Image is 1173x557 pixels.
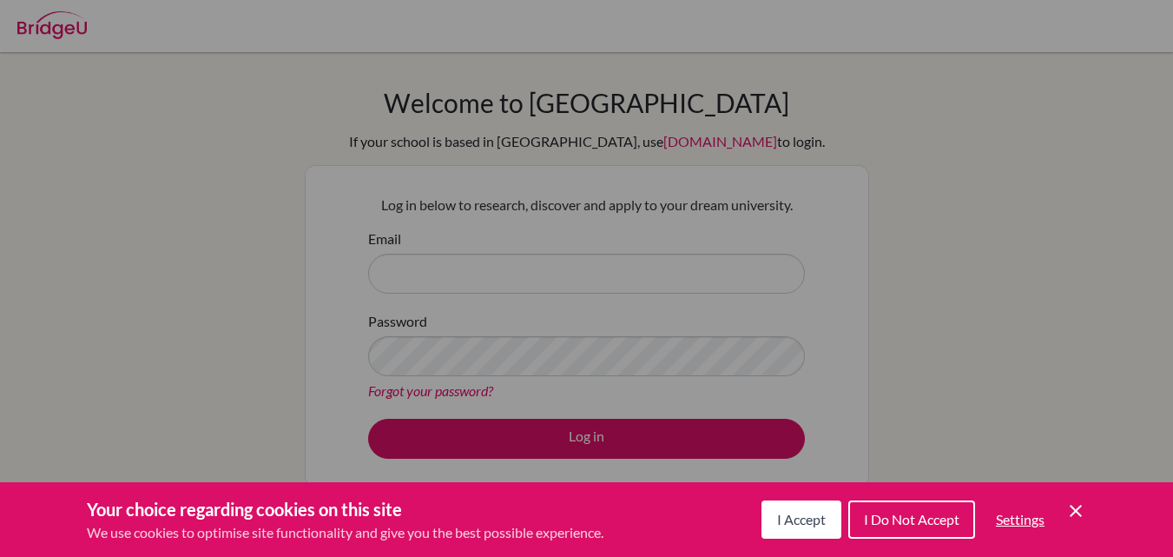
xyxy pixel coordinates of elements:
span: I Do Not Accept [864,511,959,527]
button: Settings [982,502,1058,537]
button: Save and close [1065,501,1086,521]
span: I Accept [777,511,826,527]
button: I Accept [761,501,841,539]
p: We use cookies to optimise site functionality and give you the best possible experience. [87,522,603,543]
h3: Your choice regarding cookies on this site [87,496,603,522]
span: Settings [996,511,1044,527]
button: I Do Not Accept [848,501,975,539]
